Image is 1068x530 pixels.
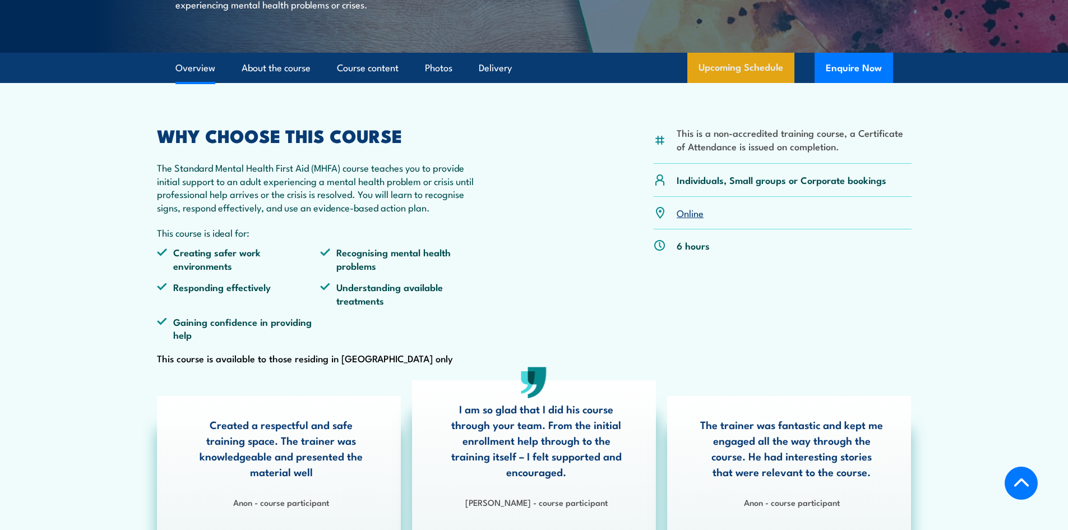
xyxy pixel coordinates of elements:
a: Photos [425,53,452,83]
a: Delivery [479,53,512,83]
div: This course is available to those residing in [GEOGRAPHIC_DATA] only [157,127,484,366]
strong: [PERSON_NAME] - course participant [465,496,608,508]
li: Gaining confidence in providing help [157,315,321,342]
h2: WHY CHOOSE THIS COURSE [157,127,484,143]
li: Creating safer work environments [157,246,321,272]
p: This course is ideal for: [157,226,484,239]
a: Online [677,206,704,219]
li: Responding effectively [157,280,321,307]
p: Created a respectful and safe training space. The trainer was knowledgeable and presented the mat... [190,417,373,480]
li: This is a non-accredited training course, a Certificate of Attendance is issued on completion. [677,126,912,153]
p: Individuals, Small groups or Corporate bookings [677,173,886,186]
p: I am so glad that I did his course through your team. From the initial enrollment help through to... [445,401,628,480]
p: The Standard Mental Health First Aid (MHFA) course teaches you to provide initial support to an a... [157,161,484,214]
a: Course content [337,53,399,83]
a: Upcoming Schedule [687,53,794,83]
p: 6 hours [677,239,710,252]
li: Understanding available treatments [320,280,484,307]
strong: Anon - course participant [744,496,840,508]
li: Recognising mental health problems [320,246,484,272]
a: About the course [242,53,311,83]
button: Enquire Now [815,53,893,83]
p: The trainer was fantastic and kept me engaged all the way through the course. He had interesting ... [700,417,883,480]
strong: Anon - course participant [233,496,329,508]
a: Overview [175,53,215,83]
